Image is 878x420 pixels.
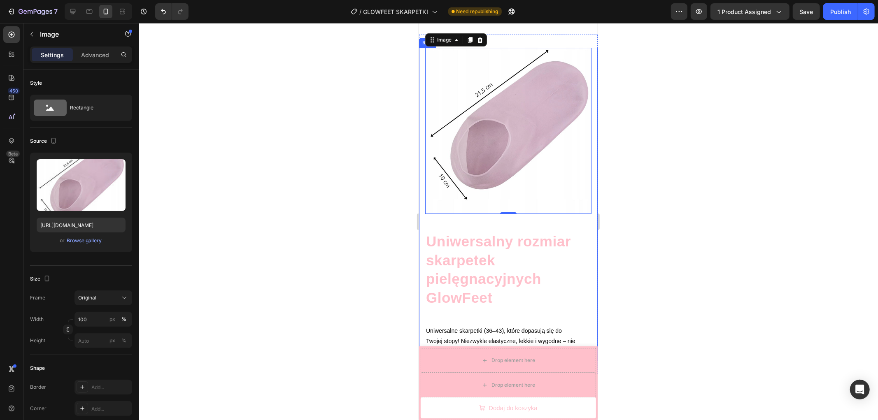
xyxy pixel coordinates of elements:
[40,29,110,39] p: Image
[30,79,42,87] div: Style
[119,336,129,346] button: px
[109,337,115,344] div: px
[70,98,120,117] div: Rectangle
[23,13,40,20] div: v 4.0.25
[800,8,813,15] span: Save
[75,312,132,327] input: px%
[30,316,44,323] label: Width
[30,364,45,372] div: Shape
[37,159,126,211] img: preview-image
[78,294,96,302] span: Original
[419,23,598,420] iframe: Design area
[30,274,52,285] div: Size
[121,316,126,323] div: %
[41,51,64,59] p: Settings
[67,237,102,244] div: Browse gallery
[54,7,58,16] p: 7
[850,380,870,399] div: Open Intercom Messenger
[830,7,851,16] div: Publish
[13,21,20,28] img: website_grey.svg
[91,405,130,413] div: Add...
[91,384,130,391] div: Add...
[30,337,45,344] label: Height
[710,3,790,20] button: 1 product assigned
[363,7,429,16] span: GLOWFEET SKARPETKI
[30,383,46,391] div: Border
[793,3,820,20] button: Save
[37,218,126,232] input: https://example.com/image.jpg
[67,237,102,245] button: Browse gallery
[60,236,65,246] span: or
[30,294,45,302] label: Frame
[75,333,132,348] input: px%
[8,88,20,94] div: 450
[22,48,29,54] img: tab_domain_overview_orange.svg
[456,8,498,15] span: Need republishing
[13,13,20,20] img: logo_orange.svg
[3,3,61,20] button: 7
[360,7,362,16] span: /
[119,314,129,324] button: px
[109,316,115,323] div: px
[30,405,47,412] div: Corner
[31,49,74,54] div: Domain Overview
[121,337,126,344] div: %
[107,336,117,346] button: %
[81,51,109,59] p: Advanced
[21,21,91,28] div: Domain: [DOMAIN_NAME]
[30,136,58,147] div: Source
[717,7,771,16] span: 1 product assigned
[91,49,139,54] div: Keywords by Traffic
[155,3,189,20] div: Undo/Redo
[107,314,117,324] button: %
[75,290,132,305] button: Original
[823,3,858,20] button: Publish
[82,48,88,54] img: tab_keywords_by_traffic_grey.svg
[6,151,20,157] div: Beta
